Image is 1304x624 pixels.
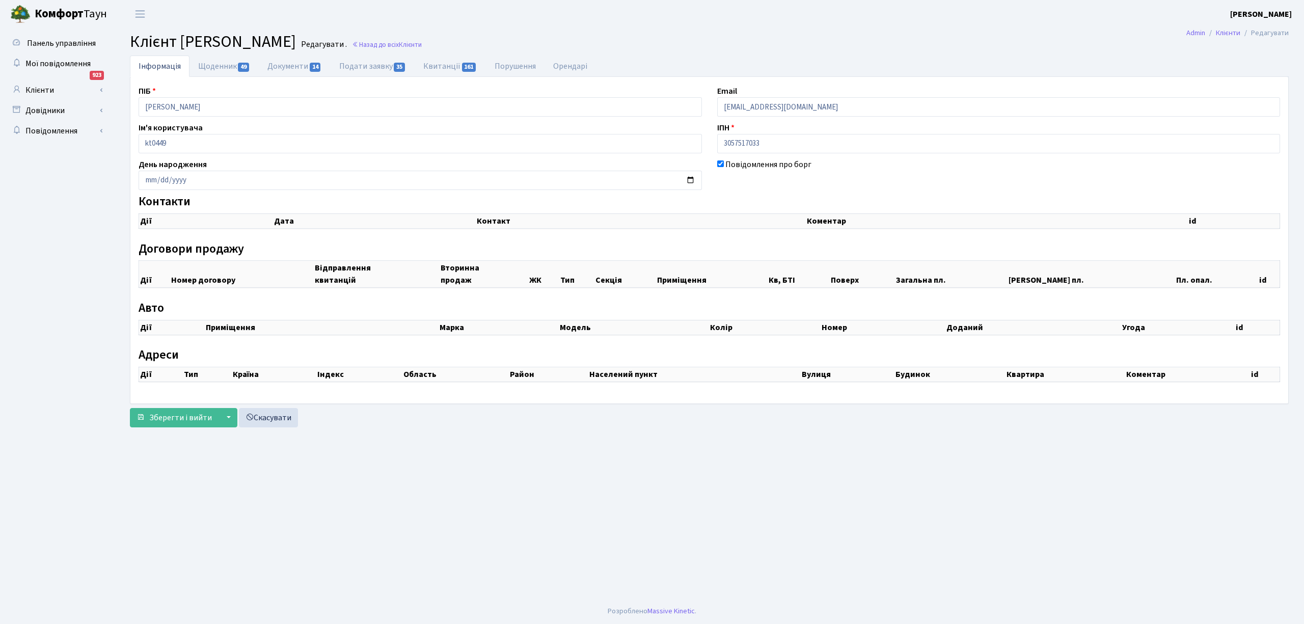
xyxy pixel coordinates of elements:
[402,367,508,382] th: Область
[139,261,171,288] th: Дії
[768,261,829,288] th: Кв, БТІ
[25,58,91,69] span: Мої повідомлення
[476,213,806,228] th: Контакт
[139,348,179,363] label: Адреси
[895,261,1008,288] th: Загальна пл.
[170,261,314,288] th: Номер договору
[130,30,296,53] span: Клієнт [PERSON_NAME]
[1171,22,1304,44] nav: breadcrumb
[801,367,894,382] th: Вулиця
[139,213,274,228] th: Дії
[1121,320,1235,335] th: Угода
[830,261,895,288] th: Поверх
[139,320,205,335] th: Дії
[310,63,321,72] span: 14
[821,320,945,335] th: Номер
[594,261,656,288] th: Секція
[35,6,107,23] span: Таун
[139,367,183,382] th: Дії
[189,56,259,77] a: Щоденник
[709,320,820,335] th: Колір
[440,261,528,288] th: Вторинна продаж
[10,4,31,24] img: logo.png
[394,63,405,72] span: 35
[232,367,316,382] th: Країна
[717,85,737,97] label: Email
[238,63,249,72] span: 49
[559,320,709,335] th: Модель
[647,606,695,616] a: Massive Kinetic
[1258,261,1280,288] th: id
[608,606,696,617] div: Розроблено .
[149,412,212,423] span: Зберегти і вийти
[139,158,207,171] label: День народження
[139,242,244,257] label: Договори продажу
[331,56,415,77] a: Подати заявку
[273,213,476,228] th: Дата
[205,320,439,335] th: Приміщення
[5,100,107,121] a: Довідники
[130,408,219,427] button: Зберегти і вийти
[5,53,107,74] a: Мої повідомлення923
[1235,320,1280,335] th: id
[1175,261,1258,288] th: Пл. опал.
[462,63,476,72] span: 161
[1230,9,1292,20] b: [PERSON_NAME]
[299,40,347,49] small: Редагувати .
[352,40,422,49] a: Назад до всіхКлієнти
[35,6,84,22] b: Комфорт
[139,195,191,209] label: Контакти
[259,56,330,77] a: Документи
[139,122,203,134] label: Ім'я користувача
[127,6,153,22] button: Переключити навігацію
[559,261,594,288] th: Тип
[1230,8,1292,20] a: [PERSON_NAME]
[415,56,485,77] a: Квитанції
[183,367,232,382] th: Тип
[656,261,768,288] th: Приміщення
[1188,213,1280,228] th: id
[316,367,402,382] th: Індекс
[439,320,559,335] th: Марка
[1008,261,1176,288] th: [PERSON_NAME] пл.
[1250,367,1280,382] th: id
[1186,28,1205,38] a: Admin
[509,367,589,382] th: Район
[486,56,545,77] a: Порушення
[1006,367,1125,382] th: Квартира
[399,40,422,49] span: Клієнти
[5,33,107,53] a: Панель управління
[717,122,735,134] label: ІПН
[588,367,801,382] th: Населений пункт
[1125,367,1250,382] th: Коментар
[314,261,440,288] th: Відправлення квитанцій
[945,320,1121,335] th: Доданий
[27,38,96,49] span: Панель управління
[139,301,164,316] label: Авто
[1216,28,1240,38] a: Клієнти
[130,56,189,77] a: Інформація
[139,85,156,97] label: ПІБ
[5,80,107,100] a: Клієнти
[1240,28,1289,39] li: Редагувати
[725,158,811,171] label: Повідомлення про борг
[5,121,107,141] a: Повідомлення
[545,56,596,77] a: Орендарі
[806,213,1188,228] th: Коментар
[90,71,104,80] div: 923
[239,408,298,427] a: Скасувати
[894,367,1005,382] th: Будинок
[528,261,559,288] th: ЖК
